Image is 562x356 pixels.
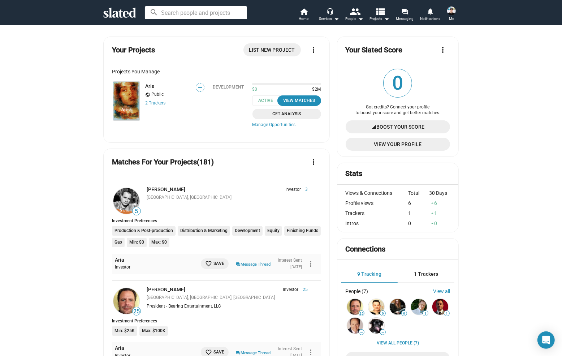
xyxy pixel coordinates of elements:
[301,187,308,193] span: 3
[205,348,224,356] span: Save
[205,349,212,356] mat-icon: favorite_border
[346,244,386,254] mat-card-title: Connections
[299,14,309,23] span: Home
[401,8,408,15] mat-icon: forum
[277,95,321,106] button: View Matches
[443,5,460,24] button: Kevin EnhartMe
[112,238,125,247] li: Gap
[346,190,408,196] div: Views & Connections
[444,312,449,316] span: 1
[429,210,450,216] div: 1
[236,261,241,267] mat-icon: question_answer
[283,287,299,293] span: Investor
[112,287,141,316] a: Larry Nealy
[112,326,137,336] li: Min: $25K
[252,95,283,106] span: Active
[345,14,363,23] div: People
[291,7,316,23] a: Home
[112,80,141,122] a: Aria
[432,299,448,315] img: Luke Leslie
[420,14,440,23] span: Notifications
[332,14,341,23] mat-icon: arrow_drop_down
[115,345,124,352] a: Aria
[377,340,419,346] a: View all People (7)
[438,46,447,54] mat-icon: more_vert
[113,82,139,120] img: Aria
[257,110,317,118] span: Get Analysis
[346,210,408,216] div: Trackers
[346,138,450,151] a: View Your Profile
[133,308,140,315] span: 25
[376,120,424,133] span: Boost Your Score
[357,271,381,277] span: 9 Tracking
[278,346,302,352] div: Interest Sent
[145,83,155,89] a: Aria
[145,6,247,19] input: Search people and projects
[408,210,429,216] div: 1
[147,195,308,201] div: [GEOGRAPHIC_DATA], [GEOGRAPHIC_DATA]
[147,186,185,192] a: [PERSON_NAME]
[127,238,147,247] li: Min: $0
[346,220,408,226] div: Intros
[430,211,435,216] mat-icon: arrow_drop_up
[310,46,318,54] mat-icon: more_vert
[359,312,364,316] span: 25
[112,218,321,223] div: Investment Preferences
[147,304,308,309] div: President - Bearing Entertainment, LLC
[113,288,139,314] img: Larry Nealy
[346,288,368,294] div: People (7)
[113,188,139,214] img: Marco Allegri
[236,350,241,356] mat-icon: question_answer
[115,265,194,270] div: Investor
[342,7,367,23] button: People
[347,299,363,315] img: Larry Nealy
[265,226,282,236] li: Equity
[346,120,450,133] a: Boost Your Score
[243,43,301,56] a: List New Project
[408,190,429,196] div: Total
[380,330,385,334] span: —
[427,8,433,14] mat-icon: notifications
[291,265,302,269] time: [DATE]
[368,318,384,334] img: Sharon Bruneau
[447,7,456,15] img: Kevin Enhart
[112,318,321,323] div: Investment Preferences
[178,226,230,236] li: Distribution & Marketing
[278,258,302,263] div: Interest Sent
[418,7,443,23] a: Notifications
[368,299,384,315] img: Greg Alprin
[307,260,315,268] mat-icon: more_vert
[112,157,214,167] mat-card-title: Matches For Your Projects
[370,14,390,23] span: Projects
[423,312,428,316] span: 1
[197,158,214,166] span: (181)
[232,226,263,236] li: Development
[367,7,392,23] button: Projects
[115,257,124,263] a: Aria
[327,8,333,14] mat-icon: headset_mic
[430,221,435,226] mat-icon: arrow_drop_up
[252,122,321,128] a: Manage Opportunities
[145,100,165,106] a: 2 Trackers
[147,295,308,301] div: [GEOGRAPHIC_DATA], [GEOGRAPHIC_DATA], [GEOGRAPHIC_DATA]
[299,287,308,293] span: 25
[236,260,271,267] a: Message Thread
[139,326,168,336] li: Max: $100K
[316,7,342,23] button: Services
[351,138,444,151] span: View Your Profile
[371,120,376,133] mat-icon: signal_cellular_4_bar
[112,69,321,74] div: Projects You Manage
[408,220,429,226] div: 0
[396,14,414,23] span: Messaging
[112,226,176,236] li: Production & Post-production
[236,349,271,356] a: Message Thread
[151,92,164,98] span: Public
[430,201,435,206] mat-icon: arrow_drop_up
[346,200,408,206] div: Profile views
[147,287,185,292] a: [PERSON_NAME]
[429,220,450,226] div: 0
[319,14,339,23] div: Services
[112,186,141,215] a: Marco Allegri
[384,69,412,97] span: 0
[196,84,204,91] span: —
